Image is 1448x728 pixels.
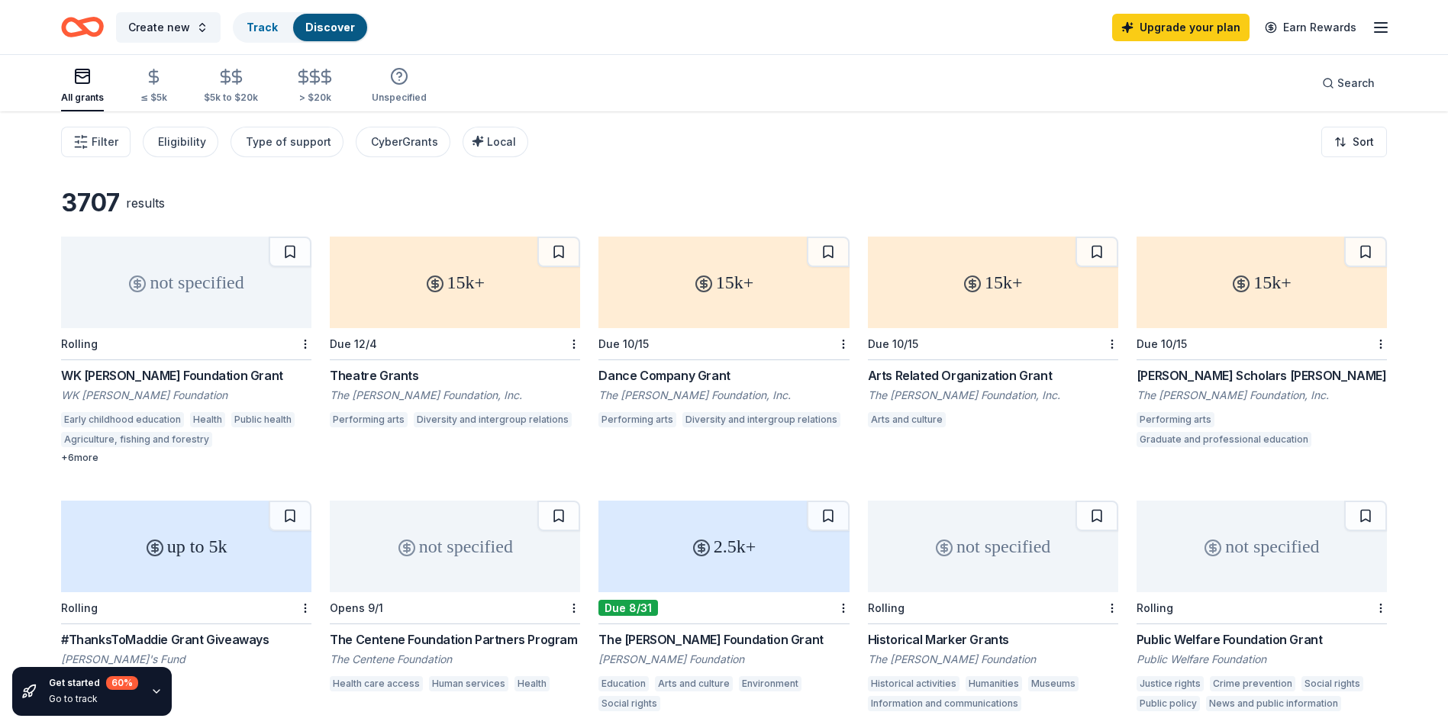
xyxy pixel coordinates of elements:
button: Search [1310,68,1387,98]
a: Track [247,21,278,34]
div: Unspecified [372,92,427,104]
div: Social rights [598,696,660,711]
div: not specified [61,237,311,328]
button: Type of support [231,127,343,157]
div: Education [598,676,649,691]
div: Theatre Grants [330,366,580,385]
div: The [PERSON_NAME] Foundation, Inc. [1137,388,1387,403]
div: > $20k [295,92,335,104]
div: 15k+ [330,237,580,328]
div: Get started [49,676,138,690]
div: Arts and culture [868,412,946,427]
div: Rolling [61,601,98,614]
button: $5k to $20k [204,62,258,111]
div: Agriculture, fishing and forestry [61,432,212,447]
div: The Centene Foundation [330,652,580,667]
div: Graduate and professional education [1137,432,1311,447]
div: Arts Related Organization Grant [868,366,1118,385]
div: The [PERSON_NAME] Foundation [868,652,1118,667]
div: Information and communications [868,696,1021,711]
button: > $20k [295,62,335,111]
div: Historical Marker Grants [868,630,1118,649]
div: Early childhood education [61,412,184,427]
div: All grants [61,92,104,104]
div: Justice rights [1137,676,1204,691]
a: not specifiedRollingPublic Welfare Foundation GrantPublic Welfare FoundationJustice rightsCrime p... [1137,501,1387,716]
div: [PERSON_NAME]'s Fund [61,652,311,667]
div: Health care access [330,676,423,691]
div: 2.5k+ [598,501,849,592]
div: Opens 9/1 [330,601,383,614]
div: Due 12/4 [330,337,377,350]
div: not specified [868,501,1118,592]
div: Rolling [61,337,98,350]
div: Arts and culture [655,676,733,691]
div: not specified [1137,501,1387,592]
div: 15k+ [868,237,1118,328]
a: Upgrade your plan [1112,14,1250,41]
div: results [126,194,165,212]
a: 2.5k+Due 8/31The [PERSON_NAME] Foundation Grant[PERSON_NAME] FoundationEducationArts and cultureE... [598,501,849,716]
span: Search [1337,74,1375,92]
div: Rolling [1137,601,1173,614]
div: The [PERSON_NAME] Foundation, Inc. [598,388,849,403]
div: Health [190,412,225,427]
span: Sort [1353,133,1374,151]
div: CyberGrants [371,133,438,151]
div: Historical activities [868,676,959,691]
a: up to 5kRolling#ThanksToMaddie Grant Giveaways[PERSON_NAME]'s FundDomesticated animals [61,501,311,696]
div: Go to track [49,693,138,705]
div: The [PERSON_NAME] Foundation, Inc. [868,388,1118,403]
a: 15k+Due 10/15Dance Company GrantThe [PERSON_NAME] Foundation, Inc.Performing artsDiversity and in... [598,237,849,432]
div: 15k+ [1137,237,1387,328]
div: WK [PERSON_NAME] Foundation [61,388,311,403]
div: Due 10/15 [868,337,918,350]
div: up to 5k [61,501,311,592]
div: Public Welfare Foundation Grant [1137,630,1387,649]
div: 3707 [61,188,120,218]
a: Home [61,9,104,45]
a: 15k+Due 10/15[PERSON_NAME] Scholars [PERSON_NAME]The [PERSON_NAME] Foundation, Inc.Performing art... [1137,237,1387,452]
div: Museums [1028,676,1079,691]
div: [PERSON_NAME] Scholars [PERSON_NAME] [1137,366,1387,385]
button: Sort [1321,127,1387,157]
div: #ThanksToMaddie Grant Giveaways [61,630,311,649]
div: Dance Company Grant [598,366,849,385]
button: Local [463,127,528,157]
div: not specified [330,501,580,592]
div: The Centene Foundation Partners Program [330,630,580,649]
div: Due 8/31 [598,600,658,616]
div: 60 % [106,676,138,690]
button: Create new [116,12,221,43]
button: Eligibility [143,127,218,157]
div: The [PERSON_NAME] Foundation Grant [598,630,849,649]
span: Filter [92,133,118,151]
div: WK [PERSON_NAME] Foundation Grant [61,366,311,385]
a: not specifiedRollingWK [PERSON_NAME] Foundation GrantWK [PERSON_NAME] FoundationEarly childhood e... [61,237,311,464]
a: not specifiedRollingHistorical Marker GrantsThe [PERSON_NAME] FoundationHistorical activitiesHuma... [868,501,1118,716]
span: Create new [128,18,190,37]
div: Health [514,676,550,691]
a: Earn Rewards [1256,14,1366,41]
button: Filter [61,127,131,157]
div: News and public information [1206,696,1341,711]
div: Diversity and intergroup relations [682,412,840,427]
div: 15k+ [598,237,849,328]
div: $5k to $20k [204,92,258,104]
a: Discover [305,21,355,34]
div: ≤ $5k [140,92,167,104]
a: 15k+Due 10/15Arts Related Organization GrantThe [PERSON_NAME] Foundation, Inc.Arts and culture [868,237,1118,432]
div: Public health [231,412,295,427]
div: Environment [739,676,801,691]
div: Performing arts [598,412,676,427]
div: Public policy [1137,696,1200,711]
div: Performing arts [1137,412,1214,427]
span: Local [487,135,516,148]
div: Type of support [246,133,331,151]
a: not specifiedOpens 9/1The Centene Foundation Partners ProgramThe Centene FoundationHealth care ac... [330,501,580,696]
button: CyberGrants [356,127,450,157]
div: + 6 more [61,452,311,464]
div: Due 10/15 [598,337,649,350]
div: Rolling [868,601,905,614]
div: Public Welfare Foundation [1137,652,1387,667]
